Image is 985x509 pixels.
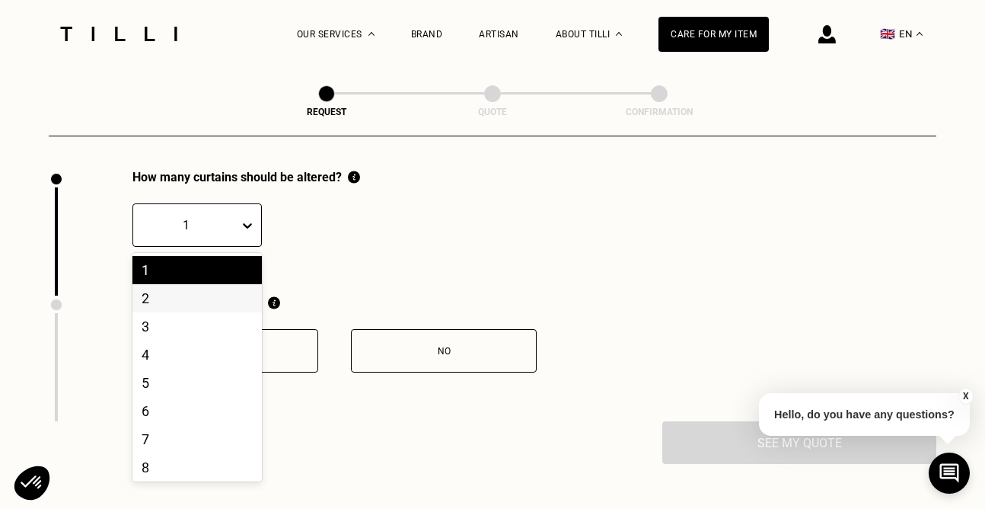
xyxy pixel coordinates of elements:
img: Tilli seamstress service logo [55,27,183,41]
img: How to count the number of curtains? [348,170,360,184]
a: Care for my item [658,17,769,52]
img: menu déroulant [916,32,923,36]
div: Are they lined curtains? [132,296,537,310]
div: 1 [132,256,262,284]
div: Request [250,107,403,117]
p: Hello, do you have any questions? [759,393,970,436]
div: 6 [132,397,262,425]
div: 7 [132,425,262,453]
div: No [359,346,528,357]
button: No [351,329,537,373]
div: 3 [132,312,262,341]
a: Brand [411,29,443,40]
img: Dropdown menu [368,32,375,36]
div: 5 [132,369,262,397]
div: 2 [132,284,262,312]
div: Quote [416,107,569,117]
img: About dropdown menu [616,32,622,36]
div: Confirmation [583,107,735,117]
a: Artisan [479,29,519,40]
img: login icon [818,25,836,43]
div: 8 [132,453,262,482]
img: What is a lining? [268,296,280,310]
span: 🇬🇧 [880,27,895,41]
div: 4 [132,341,262,369]
div: How many curtains should be altered? [132,170,360,184]
button: X [958,388,974,405]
